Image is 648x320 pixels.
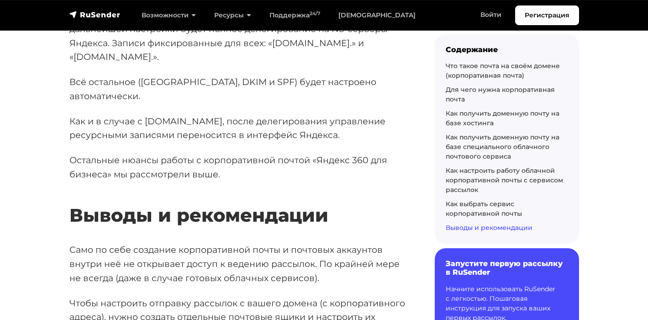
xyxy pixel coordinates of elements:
[69,75,406,103] p: Всё остальное ([GEOGRAPHIC_DATA], DKIM и SPF) будет настроено автоматически.
[132,6,205,25] a: Возможности
[446,224,532,232] a: Выводы и рекомендации
[69,153,406,181] p: Остальные нюансы работы с корпоративной почтой «Яндекс 360 для бизнеса» мы рассмотрели выше.
[446,62,560,80] a: Что такое почта на своём домене (корпоративная почта)
[260,6,329,25] a: Поддержка24/7
[446,85,555,103] a: Для чего нужна корпоративная почта
[515,5,579,25] a: Регистрация
[446,259,568,277] h6: Запустите первую рассылку в RuSender
[69,8,406,64] p: Уже после того, как вы подтвердите домен, наиболее простым способом дальнейшей настройки будет по...
[446,109,559,127] a: Как получить доменную почту на базе хостинга
[446,200,522,218] a: Как выбрать сервис корпоративной почты
[69,114,406,142] p: Как и в случае с [DOMAIN_NAME], после делегирования управление ресурсными записями переносится в ...
[205,6,260,25] a: Ресурсы
[310,11,320,16] sup: 24/7
[471,5,511,24] a: Войти
[446,45,568,54] div: Содержание
[446,133,559,160] a: Как получить доменную почту на базе специального облачного почтового сервиса
[329,6,425,25] a: [DEMOGRAPHIC_DATA]
[446,166,563,194] a: Как настроить работу облачной корпоративной почты с сервисом рассылок
[69,177,406,226] h2: Выводы и рекомендации
[69,243,406,285] p: Само по себе создание корпоративной почты и почтовых аккаунтов внутри неё не открывает доступ к в...
[69,10,121,19] img: RuSender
